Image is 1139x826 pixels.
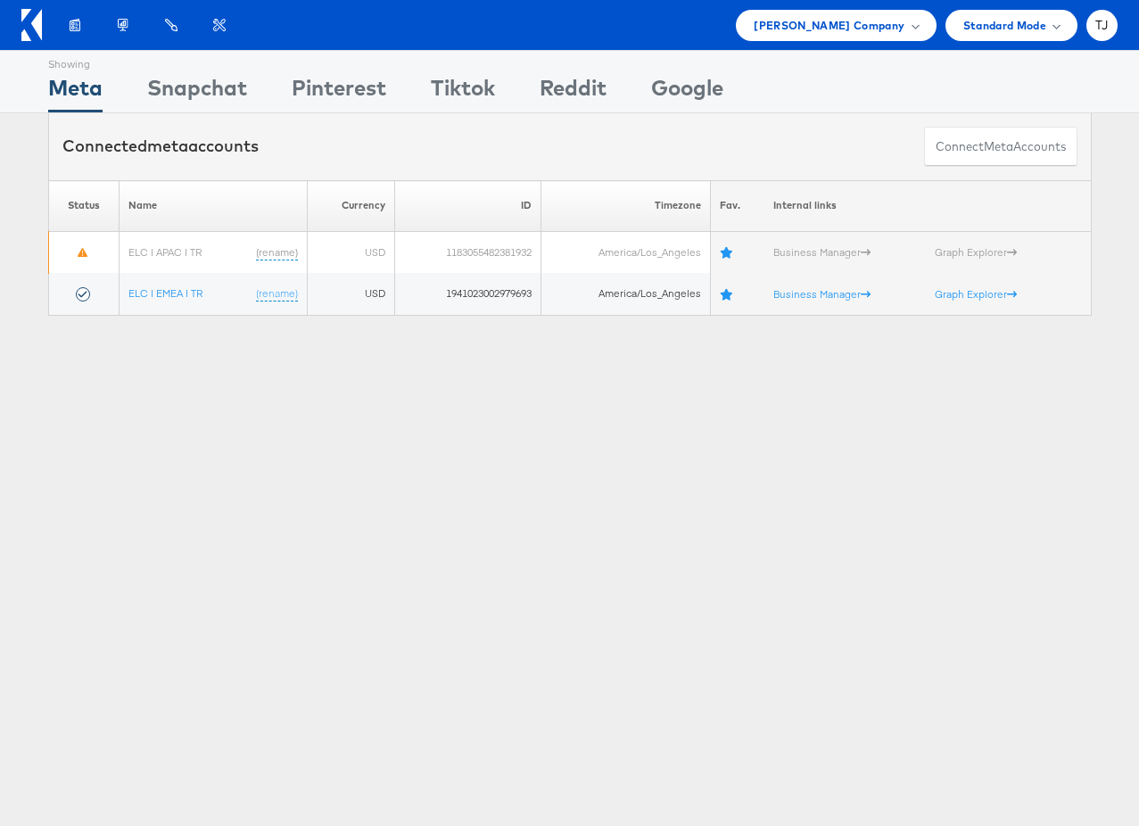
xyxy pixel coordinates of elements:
[147,72,247,112] div: Snapchat
[984,138,1013,155] span: meta
[431,72,495,112] div: Tiktok
[540,72,607,112] div: Reddit
[541,273,710,315] td: America/Los_Angeles
[541,180,710,231] th: Timezone
[256,286,298,301] a: (rename)
[935,286,1017,300] a: Graph Explorer
[395,273,541,315] td: 1941023002979693
[147,136,188,156] span: meta
[292,72,386,112] div: Pinterest
[62,135,259,158] div: Connected accounts
[256,244,298,260] a: (rename)
[773,286,871,300] a: Business Manager
[128,286,202,300] a: ELC | EMEA | TR
[754,16,904,35] span: [PERSON_NAME] Company
[395,180,541,231] th: ID
[395,231,541,273] td: 1183055482381932
[308,180,395,231] th: Currency
[48,72,103,112] div: Meta
[128,244,202,258] a: ELC | APAC | TR
[773,245,871,259] a: Business Manager
[541,231,710,273] td: America/Los_Angeles
[48,51,103,72] div: Showing
[924,127,1077,167] button: ConnectmetaAccounts
[963,16,1046,35] span: Standard Mode
[308,273,395,315] td: USD
[120,180,308,231] th: Name
[1095,20,1109,31] span: TJ
[48,180,120,231] th: Status
[308,231,395,273] td: USD
[935,245,1017,259] a: Graph Explorer
[651,72,723,112] div: Google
